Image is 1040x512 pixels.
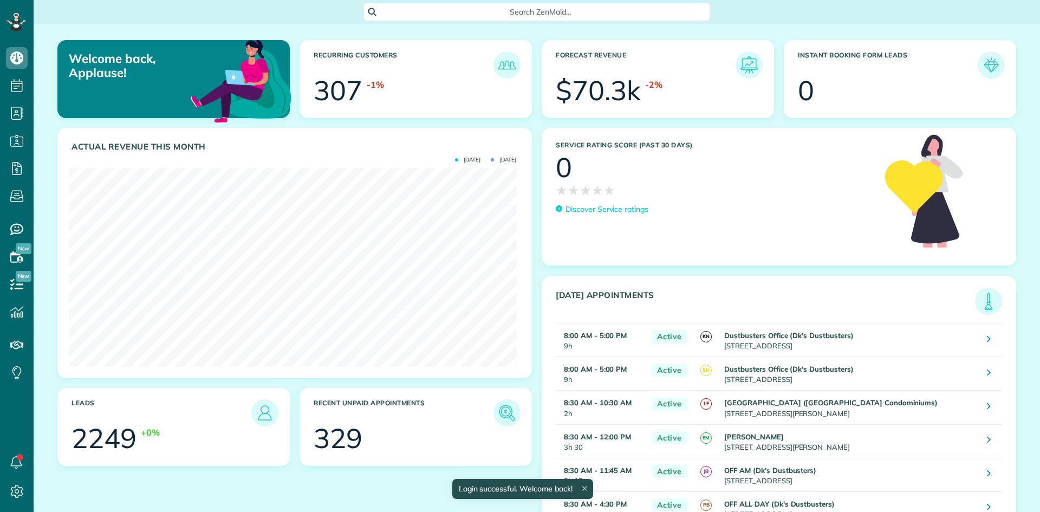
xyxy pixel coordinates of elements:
strong: 8:00 AM - 5:00 PM [564,331,627,340]
span: New [16,271,31,282]
span: Active [652,431,687,445]
strong: 8:30 AM - 12:00 PM [564,432,631,441]
strong: 8:30 AM - 11:45 AM [564,466,632,475]
div: 2249 [71,425,136,452]
img: dashboard_welcome-42a62b7d889689a78055ac9021e634bf52bae3f8056760290aed330b23ab8690.png [188,28,294,133]
h3: Service Rating score (past 30 days) [556,141,874,149]
td: 9h [556,357,646,391]
div: -2% [645,79,662,91]
strong: [GEOGRAPHIC_DATA] ([GEOGRAPHIC_DATA] Condominiums) [724,398,938,407]
td: [STREET_ADDRESS][PERSON_NAME] [721,424,979,458]
p: Welcome back, Applause! [69,51,216,80]
span: ★ [591,181,603,200]
h3: Actual Revenue this month [71,142,521,152]
td: [STREET_ADDRESS][PERSON_NAME] [721,391,979,424]
strong: 8:30 AM - 4:30 PM [564,500,627,508]
div: Login successful. Welcome back! [452,479,593,499]
td: [STREET_ADDRESS] [721,357,979,391]
span: Active [652,498,687,512]
strong: 8:30 AM - 10:30 AM [564,398,632,407]
span: ★ [568,181,580,200]
span: KN [700,331,712,342]
div: $70.3k [556,77,641,104]
span: ★ [580,181,591,200]
h3: Recurring Customers [314,51,493,79]
img: icon_leads-1bed01f49abd5b7fead27621c3d59655bb73ed531f8eeb49469d10e621d6b896.png [254,402,276,424]
span: LF [700,398,712,410]
h3: Leads [71,399,251,426]
div: +0% [141,426,160,439]
td: 3h 30 [556,424,646,458]
span: [DATE] [491,157,516,163]
h3: Recent unpaid appointments [314,399,493,426]
strong: Dustbusters Office (Dk's Dustbusters) [724,365,854,373]
div: 0 [798,77,814,104]
h3: Forecast Revenue [556,51,736,79]
img: icon_unpaid_appointments-47b8ce3997adf2238b356f14209ab4cced10bd1f174958f3ca8f1d0dd7fffeee.png [496,402,518,424]
a: Discover Service ratings [556,204,648,215]
img: icon_todays_appointments-901f7ab196bb0bea1936b74009e4eb5ffbc2d2711fa7634e0d609ed5ef32b18b.png [978,290,999,312]
span: JB [700,466,712,477]
strong: 8:00 AM - 5:00 PM [564,365,627,373]
h3: [DATE] Appointments [556,290,975,315]
strong: Dustbusters Office (Dk's Dustbusters) [724,331,854,340]
span: ★ [556,181,568,200]
span: SH [700,365,712,376]
img: icon_form_leads-04211a6a04a5b2264e4ee56bc0799ec3eb69b7e499cbb523a139df1d13a81ae0.png [980,54,1002,76]
span: [DATE] [455,157,480,163]
div: 307 [314,77,362,104]
strong: OFF ALL DAY (Dk's Dustbusters) [724,500,835,508]
span: Active [652,330,687,344]
td: 2h [556,391,646,424]
span: Active [652,364,687,377]
div: 329 [314,425,362,452]
span: PB [700,500,712,511]
td: [STREET_ADDRESS] [721,323,979,357]
div: 0 [556,154,572,181]
div: -1% [367,79,384,91]
strong: OFF AM (Dk's Dustbusters) [724,466,816,475]
td: 3h 15 [556,458,646,491]
span: New [16,243,31,254]
img: icon_recurring_customers-cf858462ba22bcd05b5a5880d41d6543d210077de5bb9ebc9590e49fd87d84ed.png [496,54,518,76]
span: Active [652,397,687,411]
td: [STREET_ADDRESS] [721,458,979,491]
img: icon_forecast_revenue-8c13a41c7ed35a8dcfafea3cbb826a0462acb37728057bba2d056411b612bbbe.png [738,54,760,76]
h3: Instant Booking Form Leads [798,51,978,79]
span: EM [700,432,712,444]
strong: [PERSON_NAME] [724,432,784,441]
span: ★ [603,181,615,200]
td: 9h [556,323,646,357]
span: Active [652,465,687,478]
p: Discover Service ratings [565,204,648,215]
